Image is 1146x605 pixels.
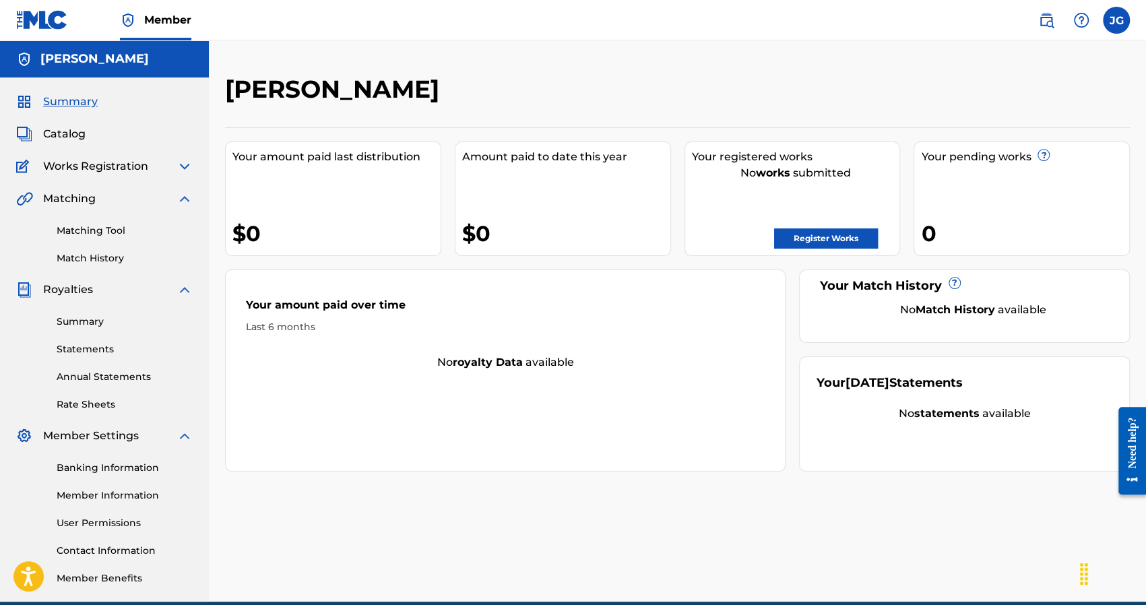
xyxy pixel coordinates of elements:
span: ? [1038,150,1049,160]
h2: [PERSON_NAME] [225,74,446,104]
span: Works Registration [43,158,148,174]
span: Summary [43,94,98,110]
img: Accounts [16,51,32,67]
div: No available [833,302,1112,318]
a: CatalogCatalog [16,126,86,142]
strong: royalty data [452,356,522,369]
a: Summary [57,315,193,329]
a: Member Benefits [57,571,193,585]
a: Statements [57,342,193,356]
div: User Menu [1103,7,1130,34]
div: $0 [462,218,670,249]
img: Royalties [16,282,32,298]
img: Catalog [16,126,32,142]
a: Public Search [1033,7,1060,34]
div: Your Match History [817,277,1112,295]
img: Top Rightsholder [120,12,136,28]
a: Rate Sheets [57,397,193,412]
span: Member [144,12,191,28]
div: Your amount paid last distribution [232,149,441,165]
span: Catalog [43,126,86,142]
a: SummarySummary [16,94,98,110]
div: Your pending works [921,149,1129,165]
a: Register Works [774,228,878,249]
div: 0 [921,218,1129,249]
img: Member Settings [16,428,32,444]
span: Member Settings [43,428,139,444]
img: expand [177,428,193,444]
a: User Permissions [57,516,193,530]
div: $0 [232,218,441,249]
img: search [1038,12,1054,28]
strong: works [756,166,790,179]
img: MLC Logo [16,10,68,30]
span: [DATE] [846,375,889,390]
div: Last 6 months [246,320,765,334]
div: Your Statements [817,374,963,392]
a: Member Information [57,488,193,503]
div: Help [1068,7,1095,34]
img: Matching [16,191,33,207]
div: No available [817,406,1112,422]
span: Royalties [43,282,93,298]
div: Your registered works [692,149,900,165]
div: No submitted [692,165,900,181]
strong: statements [914,407,979,420]
div: Drag [1073,554,1095,594]
div: Your amount paid over time [246,297,765,320]
img: expand [177,158,193,174]
img: Summary [16,94,32,110]
a: Contact Information [57,544,193,558]
img: expand [177,282,193,298]
img: Works Registration [16,158,34,174]
h5: Joshus Golden [40,51,149,67]
div: Amount paid to date this year [462,149,670,165]
img: help [1073,12,1089,28]
a: Banking Information [57,461,193,475]
a: Matching Tool [57,224,193,238]
img: expand [177,191,193,207]
div: No available [226,354,785,371]
a: Match History [57,251,193,265]
strong: Match History [915,303,994,316]
span: ? [949,278,960,288]
iframe: Chat Widget [1079,540,1146,605]
a: Annual Statements [57,370,193,384]
iframe: Resource Center [1108,397,1146,505]
span: Matching [43,191,96,207]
